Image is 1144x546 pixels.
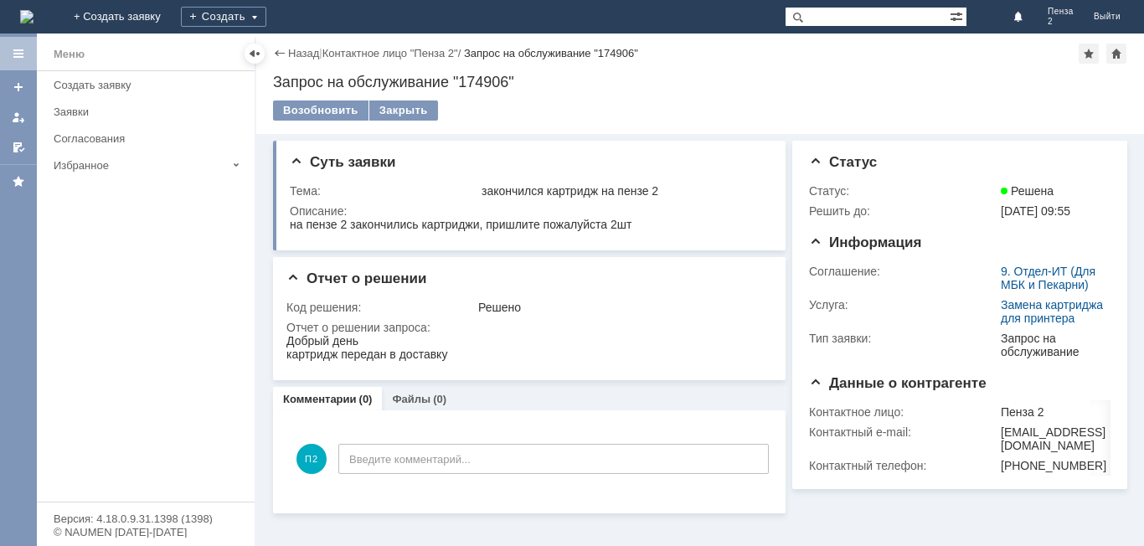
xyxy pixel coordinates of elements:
[290,204,767,218] div: Описание:
[5,74,32,100] a: Создать заявку
[54,159,226,172] div: Избранное
[809,154,877,170] span: Статус
[1001,425,1106,452] div: [EMAIL_ADDRESS][DOMAIN_NAME]
[392,393,430,405] a: Файлы
[809,405,997,419] div: Контактное лицо:
[950,8,966,23] span: Расширенный поиск
[47,72,251,98] a: Создать заявку
[464,47,638,59] div: Запрос на обслуживание "174906"
[286,321,767,334] div: Отчет о решении запроса:
[1001,298,1103,325] a: Замена картриджа для принтера
[283,393,357,405] a: Комментарии
[5,104,32,131] a: Мои заявки
[286,270,426,286] span: Отчет о решении
[54,106,245,118] div: Заявки
[296,444,327,474] span: П2
[1001,459,1106,472] div: [PHONE_NUMBER]
[181,7,266,27] div: Создать
[1079,44,1099,64] div: Добавить в избранное
[47,99,251,125] a: Заявки
[5,134,32,161] a: Мои согласования
[1001,332,1104,358] div: Запрос на обслуживание
[322,47,458,59] a: Контактное лицо "Пенза 2"
[1001,184,1054,198] span: Решена
[20,10,33,23] a: Перейти на домашнюю страницу
[290,184,478,198] div: Тема:
[245,44,265,64] div: Скрыть меню
[809,332,997,345] div: Тип заявки:
[54,527,238,538] div: © NAUMEN [DATE]-[DATE]
[809,298,997,312] div: Услуга:
[809,265,997,278] div: Соглашение:
[1001,405,1106,419] div: Пенза 2
[54,79,245,91] div: Создать заявку
[359,393,373,405] div: (0)
[809,459,997,472] div: Контактный телефон:
[54,132,245,145] div: Согласования
[288,47,319,59] a: Назад
[20,10,33,23] img: logo
[478,301,764,314] div: Решено
[809,204,997,218] div: Решить до:
[1048,7,1074,17] span: Пенза
[809,234,921,250] span: Информация
[1106,44,1126,64] div: Сделать домашней страницей
[482,184,764,198] div: закончился картридж на пензе 2
[1048,17,1074,27] span: 2
[322,47,464,59] div: /
[286,301,475,314] div: Код решения:
[47,126,251,152] a: Согласования
[1001,265,1095,291] a: 9. Отдел-ИТ (Для МБК и Пекарни)
[319,46,322,59] div: |
[809,375,987,391] span: Данные о контрагенте
[809,425,997,439] div: Контактный e-mail:
[1001,204,1070,218] span: [DATE] 09:55
[273,74,1127,90] div: Запрос на обслуживание "174906"
[433,393,446,405] div: (0)
[54,44,85,64] div: Меню
[809,184,997,198] div: Статус:
[54,513,238,524] div: Версия: 4.18.0.9.31.1398 (1398)
[290,154,395,170] span: Суть заявки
